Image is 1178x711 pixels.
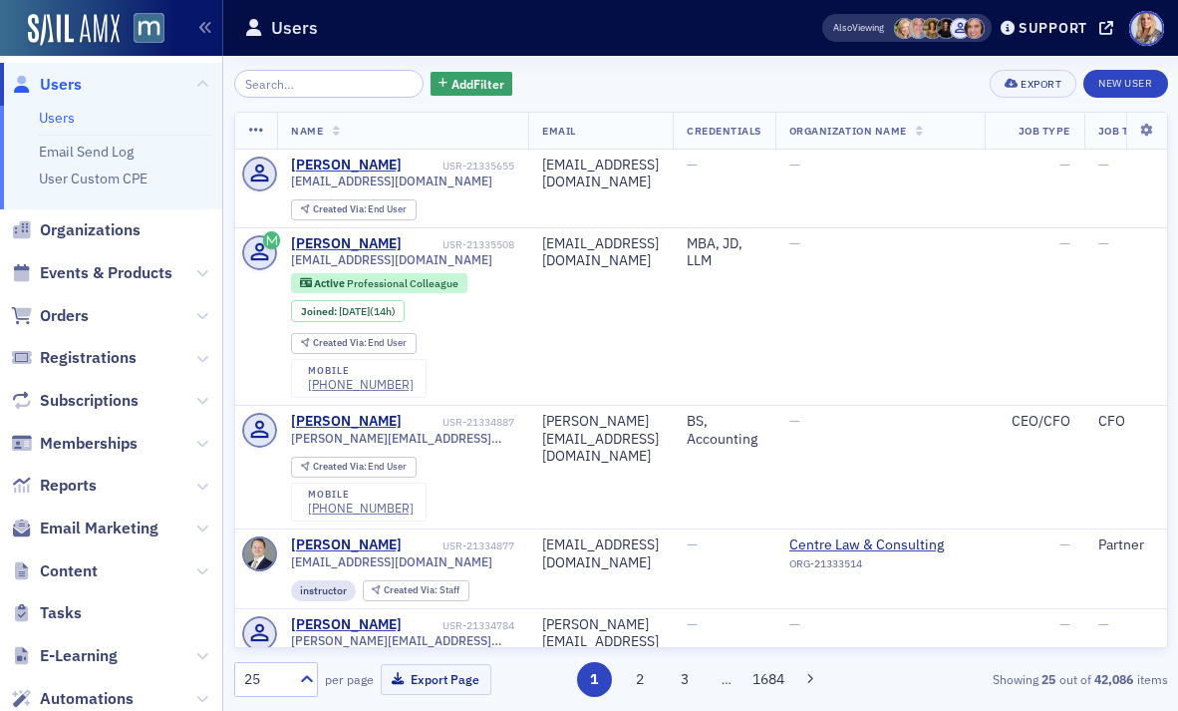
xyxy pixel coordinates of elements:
span: Lauren McDonough [936,18,957,39]
div: Created Via: End User [291,199,417,220]
div: End User [313,204,408,215]
div: CEO/CFO [999,413,1070,431]
span: Events & Products [40,262,172,284]
span: Dee Sullivan [908,18,929,39]
span: Katie Foo [964,18,985,39]
a: [PERSON_NAME] [291,235,402,253]
span: Users [40,74,82,96]
a: Email Send Log [39,143,134,161]
span: — [1059,535,1070,553]
div: End User [313,338,408,349]
div: Showing out of items [870,670,1167,688]
span: Tasks [40,602,82,624]
span: — [1098,234,1109,252]
div: USR-21334887 [406,416,515,429]
div: [PERSON_NAME][EMAIL_ADDRESS][DOMAIN_NAME] [542,413,659,466]
a: [PERSON_NAME] [291,536,402,554]
span: Created Via : [384,583,440,596]
button: 1684 [751,662,786,697]
a: Users [11,74,82,96]
div: mobile [308,365,414,377]
h1: Users [271,16,318,40]
div: USR-21334784 [406,619,515,632]
span: Organizations [40,219,141,241]
span: [EMAIL_ADDRESS][DOMAIN_NAME] [291,252,492,267]
div: (14h) [339,305,396,318]
span: Joined : [301,305,339,318]
span: — [1098,156,1109,174]
a: Registrations [11,347,137,369]
div: USR-21334877 [406,539,515,552]
div: Created Via: Staff [363,580,469,601]
span: — [789,615,800,633]
a: Users [39,109,75,127]
div: Support [1019,19,1087,37]
div: 25 [244,669,288,690]
a: [PERSON_NAME] [291,157,402,175]
span: Rebekah Olson [894,18,915,39]
a: Events & Products [11,262,172,284]
label: per page [325,670,374,688]
div: Staff [384,585,459,596]
img: SailAMX [28,14,120,46]
span: [EMAIL_ADDRESS][DOMAIN_NAME] [291,174,492,188]
span: Laura Swann [922,18,943,39]
span: Content [40,560,98,582]
a: [PHONE_NUMBER] [308,377,414,392]
span: Email [542,124,576,138]
div: [EMAIL_ADDRESS][DOMAIN_NAME] [542,235,659,270]
a: Active Professional Colleague [300,276,458,289]
a: Centre Law & Consulting [789,536,971,554]
a: Subscriptions [11,390,139,412]
div: ORG-21333514 [789,557,971,577]
span: Automations [40,688,134,710]
span: Job Type [1019,124,1070,138]
a: Memberships [11,433,138,455]
div: [EMAIL_ADDRESS][DOMAIN_NAME] [542,536,659,571]
a: [PERSON_NAME] [291,413,402,431]
div: Created Via: End User [291,333,417,354]
span: Viewing [833,21,884,35]
div: [PERSON_NAME] [291,616,402,634]
span: — [687,156,698,174]
div: Joined: 2025-09-26 00:00:00 [291,300,405,322]
span: — [789,412,800,430]
div: [EMAIL_ADDRESS][DOMAIN_NAME] [542,157,659,191]
span: Created Via : [313,336,369,349]
span: Subscriptions [40,390,139,412]
div: USR-21335655 [406,160,515,173]
span: E-Learning [40,645,118,667]
span: — [789,156,800,174]
span: Created Via : [313,202,369,215]
a: Content [11,560,98,582]
span: [EMAIL_ADDRESS][DOMAIN_NAME] [291,554,492,569]
div: Also [833,21,852,34]
span: Justin Chase [950,18,971,39]
span: Profile [1129,11,1164,46]
span: — [687,535,698,553]
span: — [1098,615,1109,633]
div: Created Via: End User [291,457,417,478]
button: 1 [577,662,612,697]
button: Export [990,70,1076,98]
span: Organization Name [789,124,907,138]
a: Email Marketing [11,518,158,539]
span: — [687,615,698,633]
div: Active: Active: Professional Colleague [291,273,467,293]
span: Professional Colleague [347,276,458,290]
a: [PHONE_NUMBER] [308,501,414,516]
a: Organizations [11,219,141,241]
span: [DATE] [339,304,370,318]
div: USR-21335508 [406,238,515,251]
strong: 42,086 [1091,670,1137,688]
button: AddFilter [431,72,512,97]
div: instructor [291,580,356,601]
span: Memberships [40,433,138,455]
span: Created Via : [313,460,369,473]
input: Search… [234,70,425,98]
